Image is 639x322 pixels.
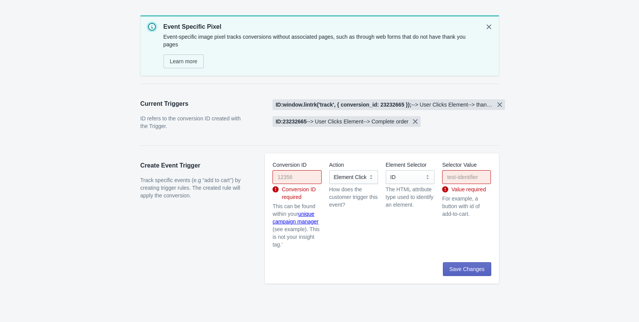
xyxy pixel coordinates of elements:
p: Event Specific Pixel [163,22,477,31]
p: Event-specific image pixel tracks conversions without associated pages, such as through web forms... [163,33,477,48]
input: 12356 [272,170,321,184]
p: This can be found within your (see example). This is not your insight tag.' [272,202,321,248]
button: Remove [object Object], -->, ,User Clicks Element, -->, ,thank-you [494,99,505,110]
div: How does the customer trigger this event? [329,186,378,209]
p: Track specific events (e.g "add to cart") by creating trigger rules. The created rule will apply ... [140,176,250,199]
label: Conversion ID [272,161,307,169]
b: ID: 23232665 [276,118,307,125]
label: Selector Value [442,161,477,169]
button: Dismiss notification [482,20,496,34]
label: Element Selector [386,161,427,169]
b: ID: window.lintrk('track', { conversion_id: 23232665 }); [276,102,411,108]
div: Conversion ID required [272,186,321,201]
span: [object Object], -->, ,User Clicks Element, -->, ,Complete order [276,118,408,125]
div: Value required [442,186,491,193]
button: Remove [object Object], -->, ,User Clicks Element, -->, ,Complete order [410,116,421,127]
div: For example, a button with id of add-to-cart. [442,195,491,218]
div: The HTML attribute type used to identify an element. [386,186,434,209]
a: Learn more [163,54,204,68]
p: ID refers to the conversion ID created with the Trigger. [140,115,250,130]
span: Learn more [170,58,198,64]
h2: Create Event Trigger [140,161,250,170]
label: Action [329,161,344,169]
input: test-identifier [442,170,491,184]
h2: Current Triggers [140,99,250,108]
span: Save Changes [449,266,485,272]
button: Save Changes [443,262,491,276]
span: [object Object], -->, ,User Clicks Element, -->, ,thank-you [276,101,493,108]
